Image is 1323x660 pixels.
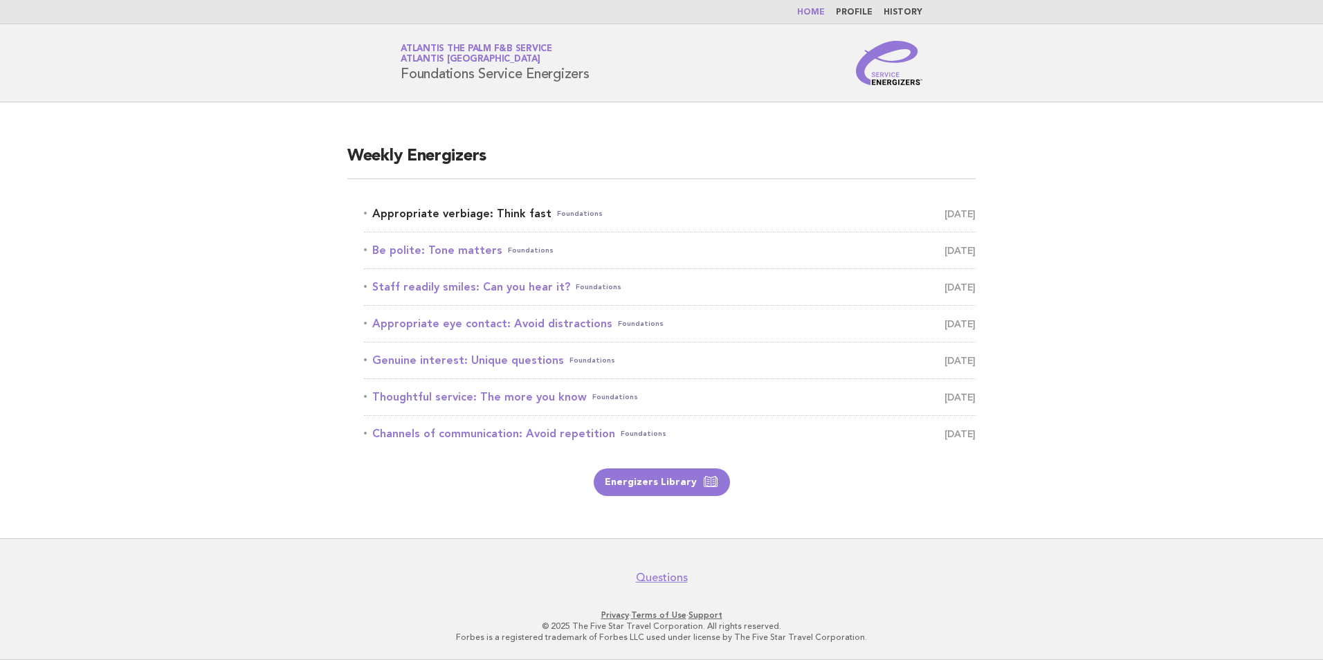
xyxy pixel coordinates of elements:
[401,45,590,81] h1: Foundations Service Energizers
[856,41,922,85] img: Service Energizers
[688,610,722,620] a: Support
[945,387,976,407] span: [DATE]
[238,609,1085,621] p: · ·
[945,351,976,370] span: [DATE]
[576,277,621,297] span: Foundations
[238,632,1085,643] p: Forbes is a registered trademark of Forbes LLC used under license by The Five Star Travel Corpora...
[797,8,825,17] a: Home
[836,8,873,17] a: Profile
[557,204,603,223] span: Foundations
[636,571,688,585] a: Questions
[364,277,976,297] a: Staff readily smiles: Can you hear it?Foundations [DATE]
[592,387,638,407] span: Foundations
[364,424,976,443] a: Channels of communication: Avoid repetitionFoundations [DATE]
[945,241,976,260] span: [DATE]
[945,314,976,333] span: [DATE]
[238,621,1085,632] p: © 2025 The Five Star Travel Corporation. All rights reserved.
[569,351,615,370] span: Foundations
[618,314,664,333] span: Foundations
[631,610,686,620] a: Terms of Use
[601,610,629,620] a: Privacy
[364,387,976,407] a: Thoughtful service: The more you knowFoundations [DATE]
[401,55,540,64] span: Atlantis [GEOGRAPHIC_DATA]
[347,145,976,179] h2: Weekly Energizers
[401,44,552,64] a: Atlantis the Palm F&B ServiceAtlantis [GEOGRAPHIC_DATA]
[594,468,730,496] a: Energizers Library
[364,241,976,260] a: Be polite: Tone mattersFoundations [DATE]
[884,8,922,17] a: History
[945,277,976,297] span: [DATE]
[945,424,976,443] span: [DATE]
[364,204,976,223] a: Appropriate verbiage: Think fastFoundations [DATE]
[364,314,976,333] a: Appropriate eye contact: Avoid distractionsFoundations [DATE]
[945,204,976,223] span: [DATE]
[364,351,976,370] a: Genuine interest: Unique questionsFoundations [DATE]
[508,241,554,260] span: Foundations
[621,424,666,443] span: Foundations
